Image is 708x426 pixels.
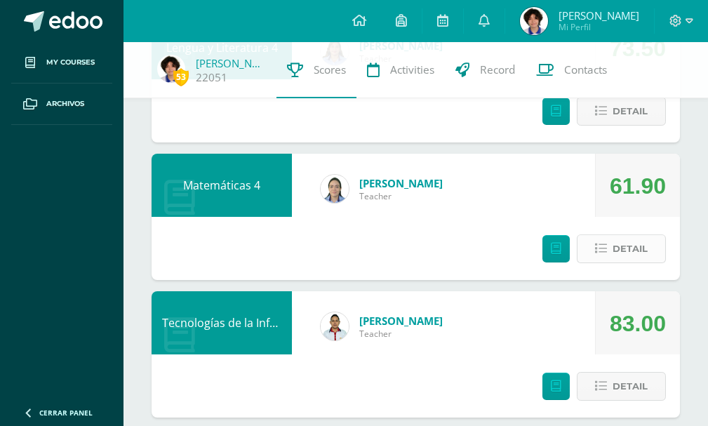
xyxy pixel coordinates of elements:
a: Archivos [11,84,112,125]
button: Detail [577,372,666,401]
a: [PERSON_NAME] [196,56,266,70]
span: Record [480,62,515,77]
span: Teacher [359,328,443,340]
span: [PERSON_NAME] [559,8,639,22]
a: 22051 [196,70,227,85]
span: Teacher [359,190,443,202]
span: Detail [613,98,648,124]
a: [PERSON_NAME] [359,314,443,328]
span: My courses [46,57,95,68]
img: e9c64aef23d521893848eaf8224a87f6.png [157,55,185,83]
a: Record [445,42,526,98]
span: Scores [314,62,346,77]
img: e9c64aef23d521893848eaf8224a87f6.png [520,7,548,35]
span: Activities [390,62,434,77]
span: Cerrar panel [39,408,93,418]
span: Contacts [564,62,607,77]
span: 53 [173,68,189,86]
a: Scores [276,42,356,98]
span: Archivos [46,98,84,109]
div: 61.90 [610,154,666,218]
span: Mi Perfil [559,21,639,33]
span: Detail [613,373,648,399]
button: Detail [577,97,666,126]
a: Activities [356,42,445,98]
a: My courses [11,42,112,84]
img: 564a5008c949b7a933dbd60b14cd9c11.png [321,175,349,203]
span: Detail [613,236,648,262]
div: Matemáticas 4 [152,154,292,217]
div: Tecnologías de la Información y Comunicación 4 [152,291,292,354]
a: [PERSON_NAME] [359,176,443,190]
a: Contacts [526,42,617,98]
img: 2c9694ff7bfac5f5943f65b81010a575.png [321,312,349,340]
button: Detail [577,234,666,263]
div: 83.00 [610,292,666,355]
